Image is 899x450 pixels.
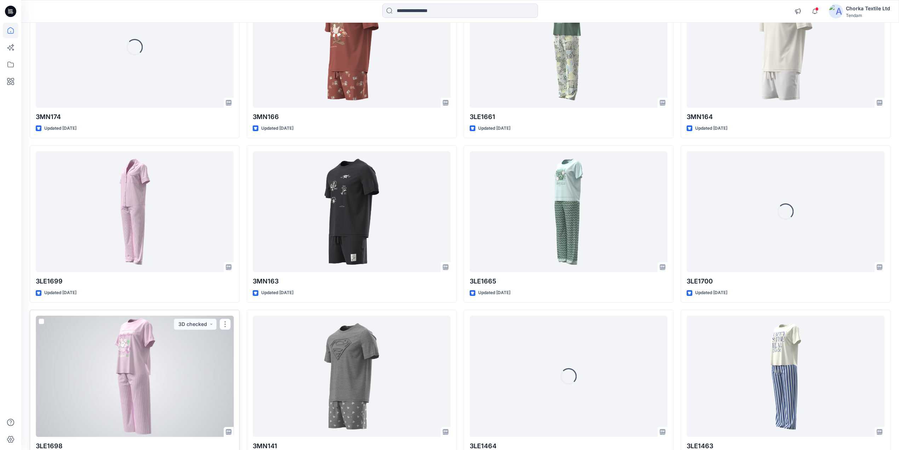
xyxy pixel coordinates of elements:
[846,13,890,18] div: Tendam
[470,276,668,286] p: 3LE1665
[253,112,451,122] p: 3MN166
[261,125,293,132] p: Updated [DATE]
[687,316,884,437] a: 3LE1463
[253,151,451,272] a: 3MN163
[470,151,668,272] a: 3LE1665
[846,4,890,13] div: Chorka Textile Ltd
[44,289,76,297] p: Updated [DATE]
[253,316,451,437] a: 3MN141
[695,289,727,297] p: Updated [DATE]
[261,289,293,297] p: Updated [DATE]
[829,4,843,18] img: avatar
[44,125,76,132] p: Updated [DATE]
[253,276,451,286] p: 3MN163
[36,316,234,437] a: 3LE1698
[36,112,234,122] p: 3MN174
[687,112,884,122] p: 3MN164
[695,125,727,132] p: Updated [DATE]
[470,112,668,122] p: 3LE1661
[478,289,510,297] p: Updated [DATE]
[36,151,234,272] a: 3LE1699
[687,276,884,286] p: 3LE1700
[36,276,234,286] p: 3LE1699
[478,125,510,132] p: Updated [DATE]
